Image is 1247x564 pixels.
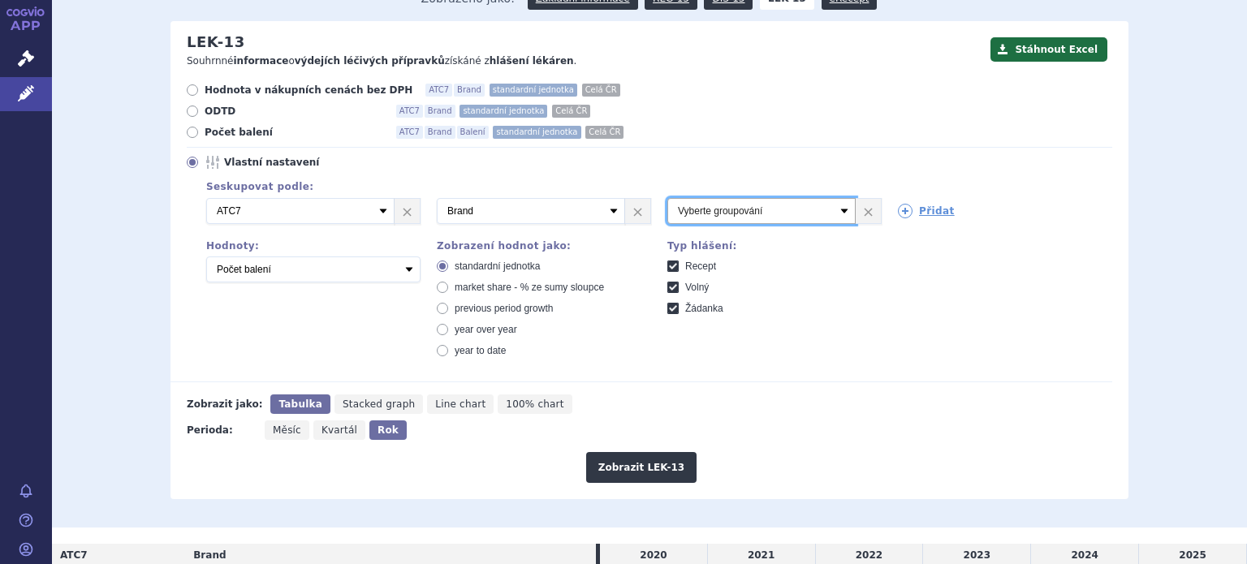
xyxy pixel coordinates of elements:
span: Počet balení [205,126,383,139]
div: Perioda: [187,420,257,440]
h2: LEK-13 [187,33,245,51]
span: standardní jednotka [460,105,547,118]
div: Seskupovat podle: [190,181,1112,192]
span: Brand [454,84,485,97]
a: × [856,199,881,223]
span: Brand [425,105,455,118]
span: Balení [457,126,489,139]
span: Brand [425,126,455,139]
strong: hlášení lékáren [490,55,574,67]
span: ATC7 [425,84,452,97]
div: Hodnoty: [206,240,421,252]
a: × [625,199,650,223]
span: ATC7 [396,126,423,139]
span: Hodnota v nákupních cenách bez DPH [205,84,412,97]
span: Tabulka [278,398,321,410]
span: year to date [455,345,506,356]
span: Line chart [435,398,485,410]
strong: výdejích léčivých přípravků [295,55,445,67]
button: Zobrazit LEK-13 [586,452,697,483]
strong: informace [234,55,289,67]
span: year over year [455,324,517,335]
span: Recept [685,260,716,272]
span: Volný [685,282,709,293]
span: previous period growth [455,303,553,314]
div: Zobrazení hodnot jako: [437,240,651,252]
a: Přidat [898,204,955,218]
span: Celá ČR [585,126,623,139]
p: Souhrnné o získáné z . [187,54,982,68]
span: Měsíc [273,424,301,436]
span: standardní jednotka [493,126,580,139]
span: Celá ČR [582,84,620,97]
span: ATC7 [60,549,88,561]
a: × [395,199,420,223]
div: Zobrazit jako: [187,394,262,414]
span: Celá ČR [552,105,590,118]
span: Brand [193,549,226,561]
span: Stacked graph [343,398,415,410]
span: Žádanka [685,303,723,314]
div: 2 [190,198,1112,224]
div: Typ hlášení: [667,240,882,252]
span: 100% chart [506,398,563,410]
span: market share - % ze sumy sloupce [455,282,604,293]
span: ODTD [205,105,383,118]
span: ATC7 [396,105,423,118]
span: standardní jednotka [490,84,577,97]
span: Rok [378,424,399,436]
span: standardní jednotka [455,260,540,272]
button: Stáhnout Excel [990,37,1107,62]
span: Kvartál [321,424,357,436]
span: Vlastní nastavení [224,156,403,169]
